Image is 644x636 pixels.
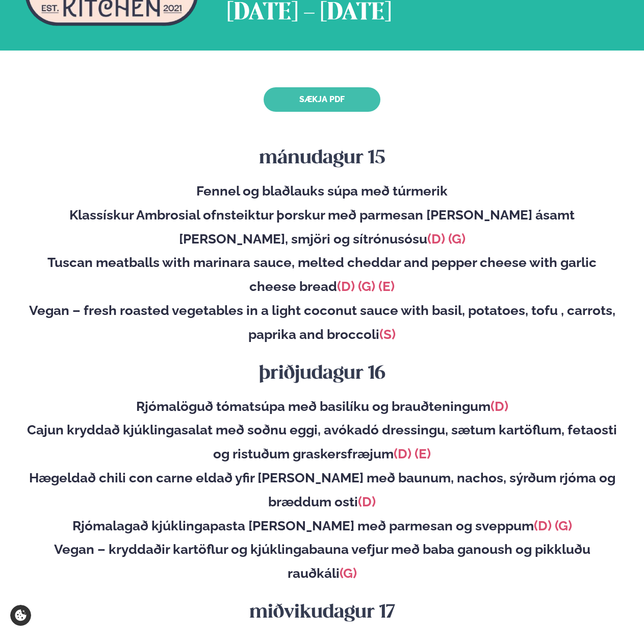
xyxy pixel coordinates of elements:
[534,518,572,533] span: (D) (G)
[25,418,619,466] div: Cajun kryddað kjúklingasalat með soðnu eggi, avókadó dressingu, sætum kartöflum, fetaosti og rist...
[25,514,619,538] div: Rjómalagað kjúklingapasta [PERSON_NAME] með parmesan og sveppum
[491,399,508,414] span: (D)
[25,362,619,386] h3: þriðjudagur 16
[264,87,380,112] a: Sækja PDF
[394,446,431,461] span: (D) (E)
[25,299,619,347] div: Vegan – fresh roasted vegetables in a light coconut sauce with basil, potatoes, tofu , carrots, p...
[25,251,619,299] div: Tuscan meatballs with marinara sauce, melted cheddar and pepper cheese with garlic cheese bread
[25,179,619,203] div: Fennel og blaðlauks súpa með túrmerik
[25,203,619,251] div: Klassískur Ambrosial ofnsteiktur þorskur með parmesan [PERSON_NAME] ásamt [PERSON_NAME], smjöri o...
[337,279,395,294] span: (D) (G) (E)
[340,566,357,581] span: (G)
[25,537,619,585] div: Vegan – kryddaðir kartöflur og kjúklingabauna vefjur með baba ganoush og pikkluðu rauðkáli
[25,466,619,514] div: Hægeldað chili con carne eldað yfir [PERSON_NAME] með baunum, nachos, sýrðum rjóma og bræddum osti
[427,231,466,247] span: (D) (G)
[358,494,376,509] span: (D)
[379,327,396,342] span: (S)
[25,601,619,625] h3: miðvikudagur 17
[25,395,619,419] div: Rjómalöguð tómatsúpa með basilíku og brauðteningum
[10,605,31,626] a: Cookie settings
[25,146,619,171] h3: mánudagur 15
